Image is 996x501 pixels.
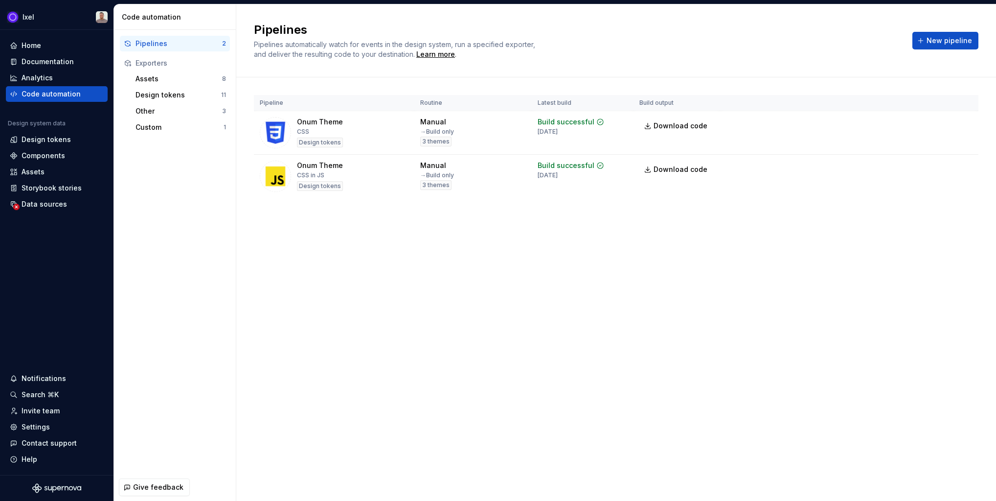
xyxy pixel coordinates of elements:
[136,106,222,116] div: Other
[22,57,74,67] div: Documentation
[422,138,450,145] span: 3 themes
[22,454,37,464] div: Help
[222,107,226,115] div: 3
[297,181,343,191] div: Design tokens
[420,171,454,179] div: → Build only
[132,103,230,119] button: Other3
[532,95,634,111] th: Latest build
[6,452,108,467] button: Help
[654,165,707,174] span: Download code
[224,123,226,131] div: 1
[136,74,222,84] div: Assets
[538,117,594,127] div: Build successful
[22,135,71,144] div: Design tokens
[538,128,558,136] div: [DATE]
[6,403,108,419] a: Invite team
[422,181,450,189] span: 3 themes
[6,164,108,180] a: Assets
[415,51,456,58] span: .
[927,36,972,46] span: New pipeline
[136,122,224,132] div: Custom
[22,199,67,209] div: Data sources
[6,371,108,386] button: Notifications
[6,196,108,212] a: Data sources
[222,40,226,48] div: 2
[221,91,226,99] div: 11
[6,86,108,102] a: Code automation
[420,117,446,127] div: Manual
[297,128,309,136] div: CSS
[420,161,446,170] div: Manual
[22,406,60,416] div: Invite team
[22,89,81,99] div: Code automation
[132,87,230,103] button: Design tokens11
[133,482,183,492] span: Give feedback
[416,49,455,59] a: Learn more
[22,422,50,432] div: Settings
[297,171,324,179] div: CSS in JS
[639,117,714,135] a: Download code
[222,75,226,83] div: 8
[22,151,65,161] div: Components
[654,121,707,131] span: Download code
[254,95,414,111] th: Pipeline
[119,478,190,496] button: Give feedback
[420,128,454,136] div: → Build only
[634,95,720,111] th: Build output
[6,38,108,53] a: Home
[297,161,343,170] div: Onum Theme
[132,71,230,87] button: Assets8
[132,119,230,135] button: Custom1
[414,95,532,111] th: Routine
[136,39,222,48] div: Pipelines
[6,387,108,403] button: Search ⌘K
[136,58,226,68] div: Exporters
[22,438,77,448] div: Contact support
[2,6,112,27] button: IxelAlberto Roldán
[23,12,34,22] div: Ixel
[297,117,343,127] div: Onum Theme
[6,148,108,164] a: Components
[22,73,53,83] div: Analytics
[122,12,232,22] div: Code automation
[8,119,66,127] div: Design system data
[6,54,108,70] a: Documentation
[6,70,108,86] a: Analytics
[32,483,81,493] svg: Supernova Logo
[912,32,978,49] button: New pipeline
[7,11,19,23] img: 868fd657-9a6c-419b-b302-5d6615f36a2c.png
[538,161,594,170] div: Build successful
[254,40,537,58] span: Pipelines automatically watch for events in the design system, run a specified exporter, and deli...
[6,132,108,147] a: Design tokens
[538,171,558,179] div: [DATE]
[297,138,343,147] div: Design tokens
[6,180,108,196] a: Storybook stories
[120,36,230,51] button: Pipelines2
[639,161,714,178] a: Download code
[22,374,66,383] div: Notifications
[6,419,108,435] a: Settings
[22,390,59,400] div: Search ⌘K
[136,90,221,100] div: Design tokens
[22,167,45,177] div: Assets
[96,11,108,23] img: Alberto Roldán
[22,41,41,50] div: Home
[254,22,901,38] h2: Pipelines
[22,183,82,193] div: Storybook stories
[6,435,108,451] button: Contact support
